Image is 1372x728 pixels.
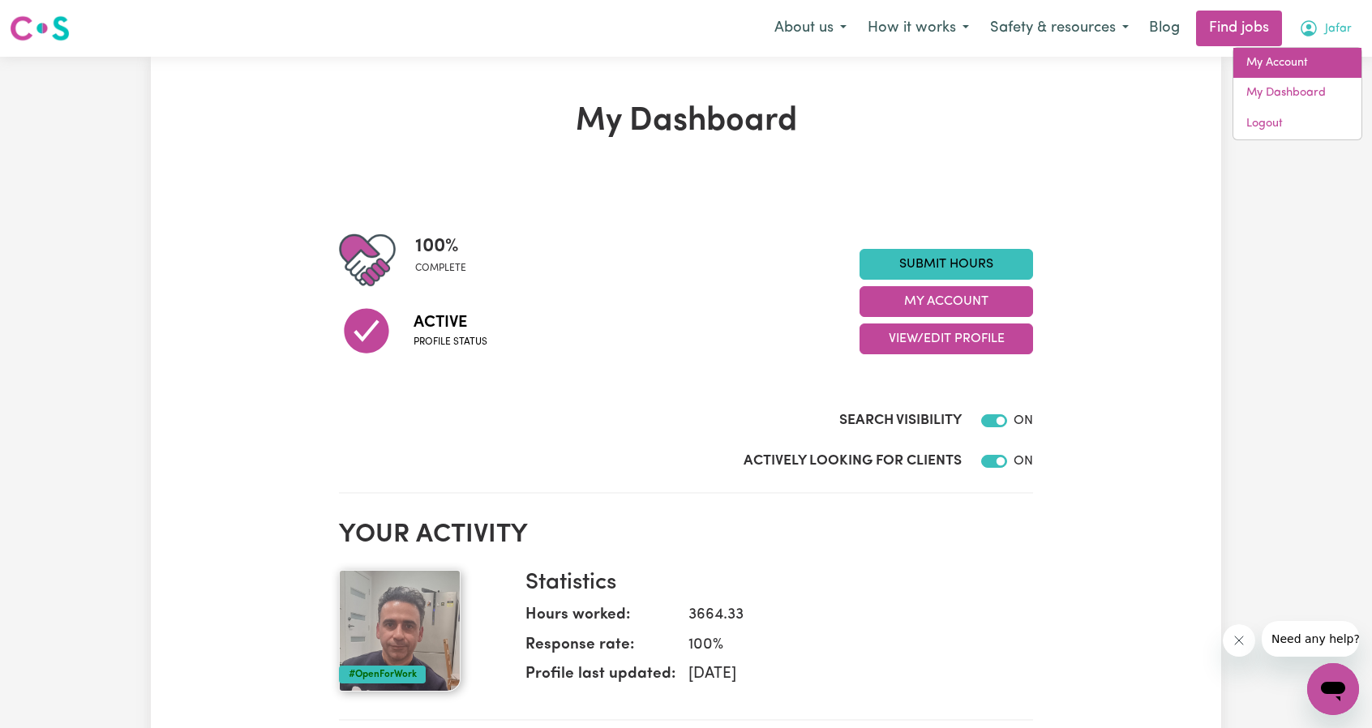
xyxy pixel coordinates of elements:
[10,11,98,24] span: Need any help?
[1233,48,1361,79] a: My Account
[339,102,1033,141] h1: My Dashboard
[1196,11,1282,46] a: Find jobs
[839,410,962,431] label: Search Visibility
[980,11,1139,45] button: Safety & resources
[525,663,675,693] dt: Profile last updated:
[10,10,70,47] a: Careseekers logo
[339,666,426,683] div: #OpenForWork
[1233,47,1362,140] div: My Account
[744,451,962,472] label: Actively Looking for Clients
[339,570,461,692] img: Your profile picture
[1014,455,1033,468] span: ON
[1014,414,1033,427] span: ON
[764,11,857,45] button: About us
[1325,20,1352,38] span: Jafar
[415,261,466,276] span: complete
[860,323,1033,354] button: View/Edit Profile
[1233,109,1361,139] a: Logout
[1307,663,1359,715] iframe: Button to launch messaging window
[1262,621,1359,657] iframe: Message from company
[339,520,1033,550] h2: Your activity
[1288,11,1362,45] button: My Account
[414,310,487,335] span: Active
[860,249,1033,280] a: Submit Hours
[675,604,1020,627] dd: 3664.33
[415,232,466,261] span: 100 %
[857,11,980,45] button: How it works
[1233,78,1361,109] a: My Dashboard
[525,634,675,664] dt: Response rate:
[525,604,675,634] dt: Hours worked:
[10,14,70,43] img: Careseekers logo
[675,634,1020,657] dd: 100 %
[414,335,487,349] span: Profile status
[1139,11,1190,46] a: Blog
[675,663,1020,687] dd: [DATE]
[415,232,479,289] div: Profile completeness: 100%
[525,570,1020,597] h3: Statistics
[860,286,1033,317] button: My Account
[1223,624,1255,657] iframe: Close message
